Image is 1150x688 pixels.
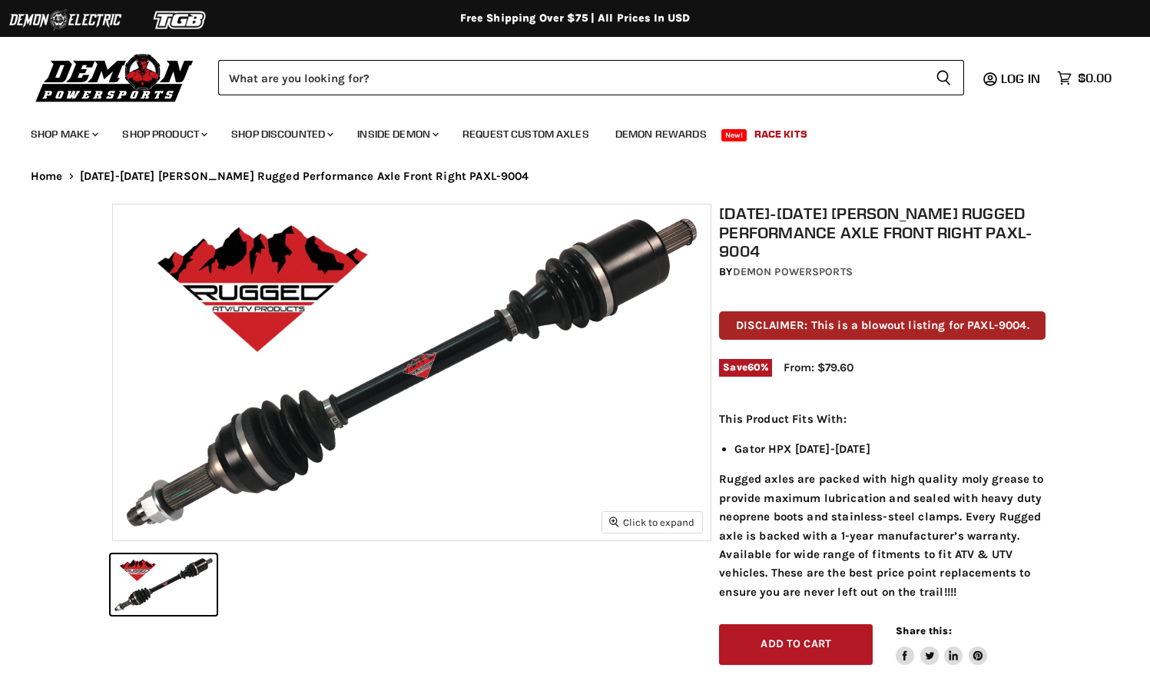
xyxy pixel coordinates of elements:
[733,265,853,278] a: Demon Powersports
[1001,71,1040,86] span: Log in
[719,311,1046,340] p: DISCLAIMER: This is a blowout listing for PAXL-9004.
[719,410,1046,428] p: This Product Fits With:
[604,118,718,150] a: Demon Rewards
[31,170,63,183] a: Home
[19,118,108,150] a: Shop Make
[609,517,694,528] span: Click to expand
[1078,71,1112,85] span: $0.00
[111,554,217,615] button: 2010-2013 John Deere Rugged Performance Axle Front Right PAXL-9004 thumbnail
[451,118,601,150] a: Request Custom Axles
[896,624,987,665] aside: Share this:
[734,440,1046,458] li: Gator HPX [DATE]-[DATE]
[8,5,123,35] img: Demon Electric Logo 2
[721,129,747,141] span: New!
[602,512,702,533] button: Click to expand
[784,361,853,374] span: From: $79.60
[761,637,831,650] span: Add to cart
[719,410,1046,601] div: Rugged axles are packed with high quality moly grease to provide maximum lubrication and sealed w...
[994,71,1049,85] a: Log in
[747,361,761,373] span: 60
[31,50,199,105] img: Demon Powersports
[719,624,873,665] button: Add to cart
[123,5,238,35] img: TGB Logo 2
[218,60,964,95] form: Product
[923,60,964,95] button: Search
[719,204,1046,261] h1: [DATE]-[DATE] [PERSON_NAME] Rugged Performance Axle Front Right PAXL-9004
[346,118,448,150] a: Inside Demon
[111,118,217,150] a: Shop Product
[743,118,819,150] a: Race Kits
[896,625,951,636] span: Share this:
[113,204,710,540] img: 2010-2013 John Deere Rugged Performance Axle Front Right PAXL-9004
[19,112,1108,150] ul: Main menu
[218,60,923,95] input: Search
[220,118,343,150] a: Shop Discounted
[80,170,529,183] span: [DATE]-[DATE] [PERSON_NAME] Rugged Performance Axle Front Right PAXL-9004
[719,359,772,376] span: Save %
[1049,67,1119,89] a: $0.00
[719,264,1046,281] div: by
